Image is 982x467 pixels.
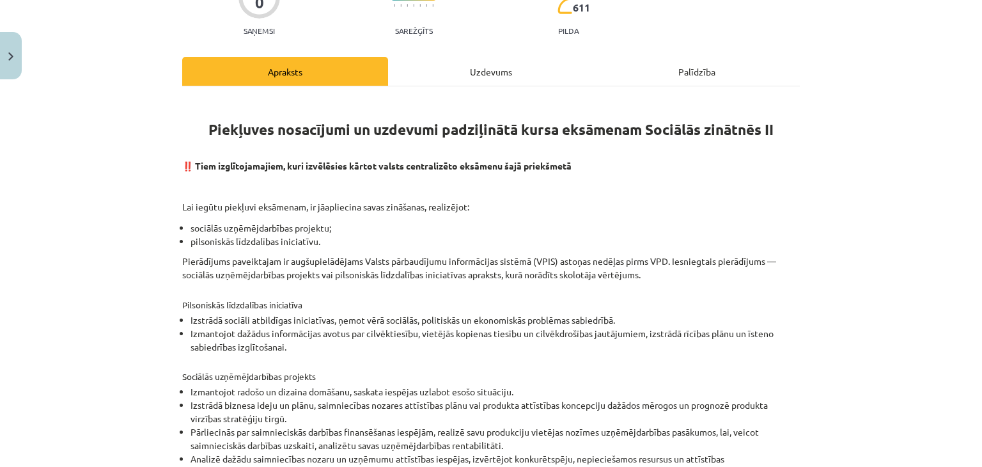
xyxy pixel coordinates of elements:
li: sociālās uzņēmējdarbības projektu; [191,221,800,235]
li: pilsoniskās līdzdalības iniciatīvu. [191,235,800,248]
img: icon-short-line-57e1e144782c952c97e751825c79c345078a6d821885a25fce030b3d8c18986b.svg [426,4,427,7]
p: Pierādījums paveiktajam ir augšupielādējams Valsts pārbaudījumu informācijas sistēmā (VPIS) astoņ... [182,255,800,281]
p: pilda [558,26,579,35]
li: Izstrādā biznesa ideju un plānu, saimniecības nozares attīstības plānu vai produkta attīstības ko... [191,399,800,425]
li: Pārliecinās par saimnieciskās darbības finansēšanas iespējām, realizē savu produkciju vietējas no... [191,425,800,452]
p: Saņemsi [238,26,280,35]
img: icon-short-line-57e1e144782c952c97e751825c79c345078a6d821885a25fce030b3d8c18986b.svg [419,4,421,7]
p: Sarežģīts [395,26,433,35]
img: icon-short-line-57e1e144782c952c97e751825c79c345078a6d821885a25fce030b3d8c18986b.svg [432,4,433,7]
img: icon-close-lesson-0947bae3869378f0d4975bcd49f059093ad1ed9edebbc8119c70593378902aed.svg [8,52,13,61]
li: Izstrādā sociāli atbildīgas iniciatīvas, ņemot vērā sociālās, politiskās un ekonomiskās problēmas... [191,313,800,327]
h4: Pilsoniskās līdzdalības iniciatīva [182,289,800,310]
p: Lai iegūtu piekļuvi eksāmenam, ir jāapliecina savas zināšanas, realizējot: [182,180,800,214]
span: 611 [573,2,590,13]
div: Palīdzība [594,57,800,86]
img: icon-short-line-57e1e144782c952c97e751825c79c345078a6d821885a25fce030b3d8c18986b.svg [394,4,395,7]
img: icon-short-line-57e1e144782c952c97e751825c79c345078a6d821885a25fce030b3d8c18986b.svg [407,4,408,7]
img: icon-short-line-57e1e144782c952c97e751825c79c345078a6d821885a25fce030b3d8c18986b.svg [413,4,414,7]
div: Uzdevums [388,57,594,86]
div: Apraksts [182,57,388,86]
img: icon-short-line-57e1e144782c952c97e751825c79c345078a6d821885a25fce030b3d8c18986b.svg [400,4,401,7]
h4: Sociālās uzņēmējdarbības projekts [182,360,800,381]
strong: ‼️ Tiem izglītojamajiem, kuri izvēlēsies kārtot valsts centralizēto eksāmenu šajā priekšmetā [182,160,572,171]
li: Izmantojot radošo un dizaina domāšanu, saskata iespējas uzlabot esošo situāciju. [191,385,800,399]
strong: Piekļuves nosacījumi un uzdevumi padziļinātā kursa eksāmenam Sociālās zinātnēs II [208,120,774,139]
li: Izmantojot dažādus informācijas avotus par cilvēktiesību, vietējās kopienas tiesību un cilvēkdroš... [191,327,800,354]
